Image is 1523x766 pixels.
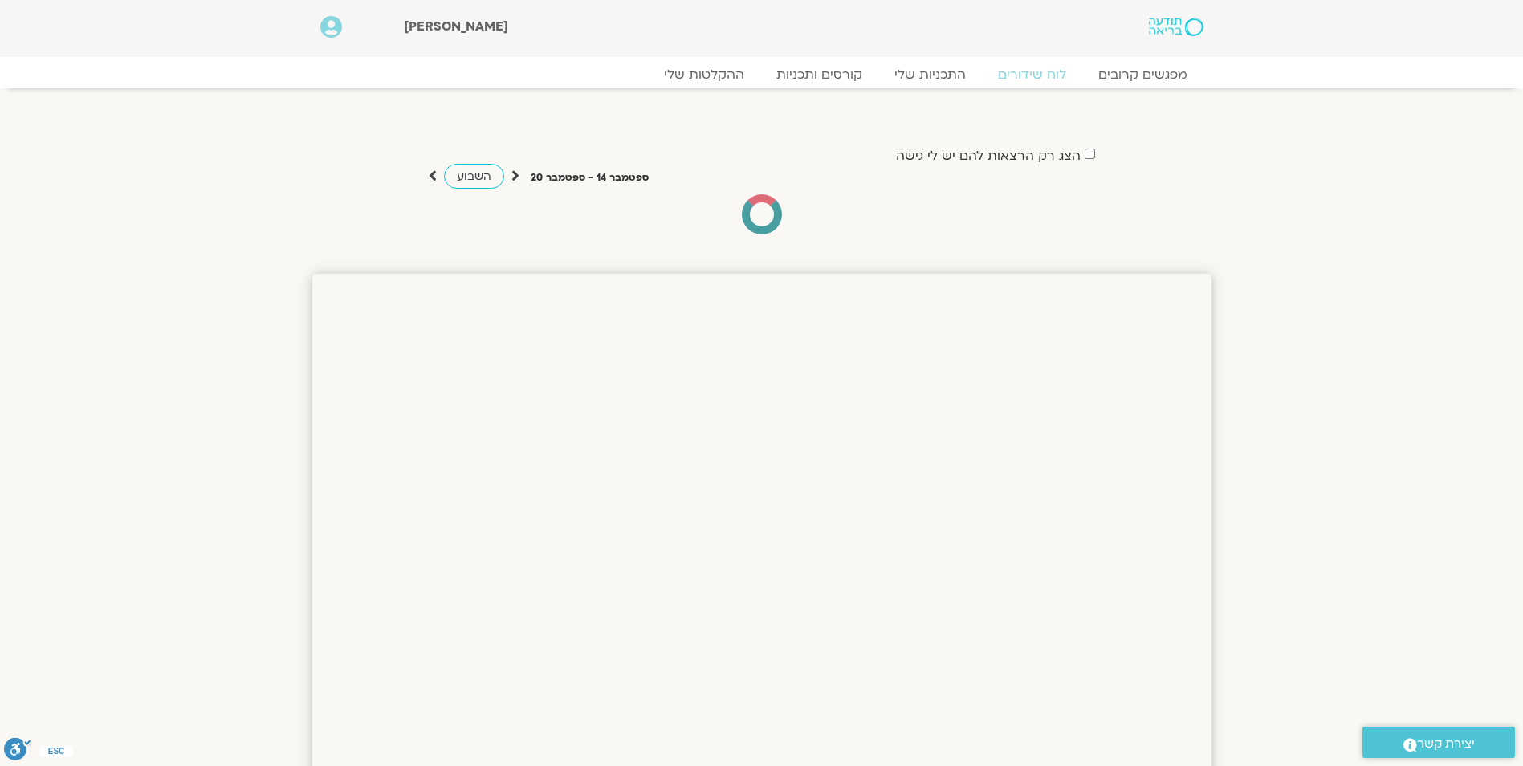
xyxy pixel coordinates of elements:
a: השבוע [444,164,504,189]
a: ההקלטות שלי [648,67,760,83]
a: מפגשים קרובים [1082,67,1203,83]
a: לוח שידורים [982,67,1082,83]
label: הצג רק הרצאות להם יש לי גישה [896,149,1081,163]
span: השבוע [457,169,491,184]
nav: Menu [320,67,1203,83]
a: התכניות שלי [878,67,982,83]
a: יצירת קשר [1362,727,1515,758]
span: [PERSON_NAME] [404,18,508,35]
a: קורסים ותכניות [760,67,878,83]
p: ספטמבר 14 - ספטמבר 20 [531,169,649,186]
span: יצירת קשר [1417,733,1475,755]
